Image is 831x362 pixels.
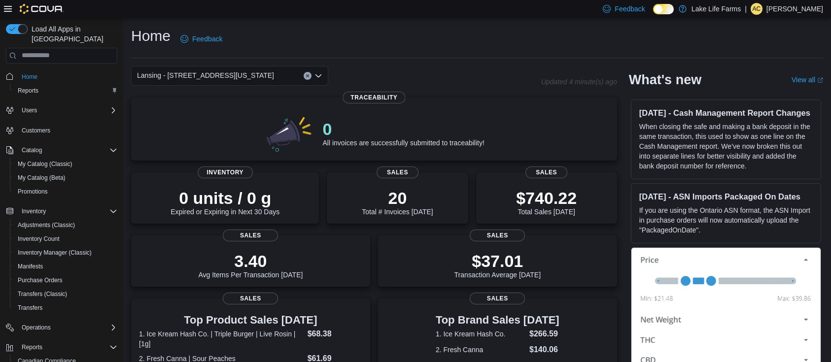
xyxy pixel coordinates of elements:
span: Home [18,70,117,83]
span: My Catalog (Classic) [14,158,117,170]
span: Inventory Manager (Classic) [14,247,117,259]
span: My Catalog (Classic) [18,160,72,168]
img: 0 [264,113,315,153]
span: Load All Apps in [GEOGRAPHIC_DATA] [28,24,117,44]
button: Operations [18,322,55,333]
span: Traceability [343,92,405,103]
span: Transfers [14,302,117,314]
span: Promotions [18,188,48,196]
p: 3.40 [198,251,303,271]
button: Home [2,69,121,84]
span: My Catalog (Beta) [18,174,66,182]
button: Reports [10,84,121,98]
svg: External link [817,77,823,83]
div: Transaction Average [DATE] [454,251,541,279]
span: Inventory Count [14,233,117,245]
button: Operations [2,321,121,334]
h3: [DATE] - Cash Management Report Changes [639,108,813,118]
button: Clear input [304,72,312,80]
button: Customers [2,123,121,137]
button: Catalog [18,144,46,156]
button: Promotions [10,185,121,198]
button: Manifests [10,260,121,273]
span: Users [18,104,117,116]
p: Updated 4 minute(s) ago [541,78,617,86]
h2: What's new [629,72,701,88]
span: Feedback [192,34,222,44]
p: 20 [362,188,433,208]
button: Catalog [2,143,121,157]
span: Operations [18,322,117,333]
button: Reports [18,341,46,353]
span: Dark Mode [653,14,654,15]
button: Inventory [18,205,50,217]
a: View allExternal link [792,76,823,84]
p: [PERSON_NAME] [766,3,823,15]
span: Manifests [18,263,43,270]
p: | [745,3,747,15]
div: andrew campbell [751,3,762,15]
button: My Catalog (Beta) [10,171,121,185]
dt: 1. Ice Kream Hash Co. [436,329,525,339]
dt: 2. Fresh Canna [436,345,525,355]
p: When closing the safe and making a bank deposit in the same transaction, this used to show as one... [639,122,813,171]
dt: 1. Ice Kream Hash Co. | Triple Burger | Live Rosin | [1g] [139,329,304,349]
a: Manifests [14,261,47,272]
a: Transfers (Classic) [14,288,71,300]
button: Inventory [2,204,121,218]
h3: Top Product Sales [DATE] [139,314,362,326]
a: Customers [18,125,54,136]
input: Dark Mode [653,4,674,14]
span: Sales [223,230,278,241]
a: Purchase Orders [14,274,67,286]
h3: Top Brand Sales [DATE] [436,314,559,326]
button: Inventory Manager (Classic) [10,246,121,260]
span: Reports [18,341,117,353]
span: Home [22,73,37,81]
p: If you are using the Ontario ASN format, the ASN Import in purchase orders will now automatically... [639,205,813,235]
span: Transfers (Classic) [14,288,117,300]
span: Purchase Orders [18,276,63,284]
button: My Catalog (Classic) [10,157,121,171]
a: My Catalog (Classic) [14,158,76,170]
span: Lansing - [STREET_ADDRESS][US_STATE] [137,69,274,81]
span: Sales [377,166,419,178]
span: Customers [18,124,117,136]
div: Expired or Expiring in Next 30 Days [171,188,279,216]
a: Transfers [14,302,46,314]
span: Reports [14,85,117,97]
a: Promotions [14,186,52,197]
a: Adjustments (Classic) [14,219,79,231]
span: Promotions [14,186,117,197]
a: Inventory Manager (Classic) [14,247,96,259]
h3: [DATE] - ASN Imports Packaged On Dates [639,192,813,201]
a: Reports [14,85,42,97]
button: Inventory Count [10,232,121,246]
button: Transfers (Classic) [10,287,121,301]
span: Inventory Count [18,235,60,243]
span: Adjustments (Classic) [14,219,117,231]
dd: $68.38 [308,328,362,340]
span: Feedback [615,4,645,14]
button: Transfers [10,301,121,315]
button: Users [2,103,121,117]
span: ac [753,3,761,15]
span: Transfers (Classic) [18,290,67,298]
p: $37.01 [454,251,541,271]
div: Avg Items Per Transaction [DATE] [198,251,303,279]
div: All invoices are successfully submitted to traceability! [323,119,485,147]
span: Reports [18,87,38,95]
div: Total Sales [DATE] [516,188,577,216]
button: Open list of options [314,72,322,80]
span: Operations [22,324,51,331]
p: 0 [323,119,485,139]
a: Home [18,71,41,83]
span: Sales [470,230,525,241]
span: Adjustments (Classic) [18,221,75,229]
span: Sales [223,293,278,304]
span: Transfers [18,304,42,312]
span: Sales [470,293,525,304]
button: Purchase Orders [10,273,121,287]
div: Total # Invoices [DATE] [362,188,433,216]
dd: $140.06 [529,344,559,356]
